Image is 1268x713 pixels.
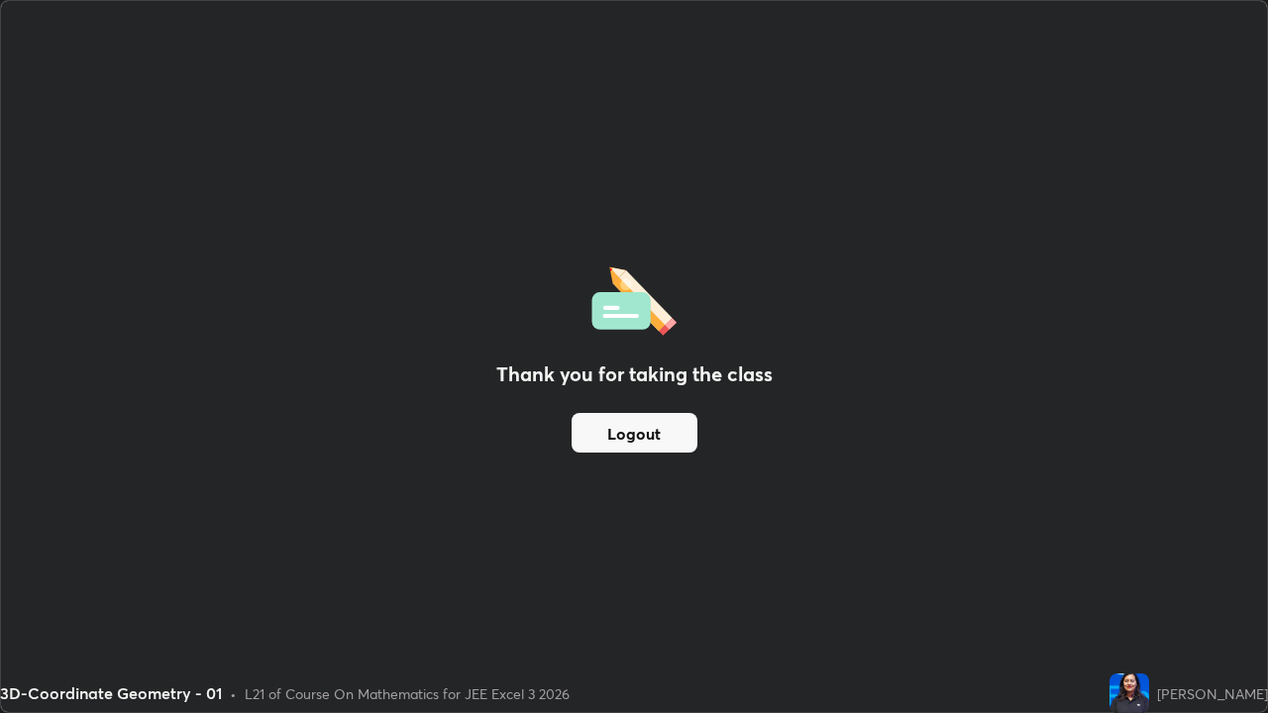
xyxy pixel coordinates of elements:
[1157,683,1268,704] div: [PERSON_NAME]
[496,359,773,389] h2: Thank you for taking the class
[591,260,677,336] img: offlineFeedback.1438e8b3.svg
[230,683,237,704] div: •
[245,683,570,704] div: L21 of Course On Mathematics for JEE Excel 3 2026
[572,413,697,453] button: Logout
[1109,673,1149,713] img: 4b638fcb64b94195b819c4963410e12e.jpg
